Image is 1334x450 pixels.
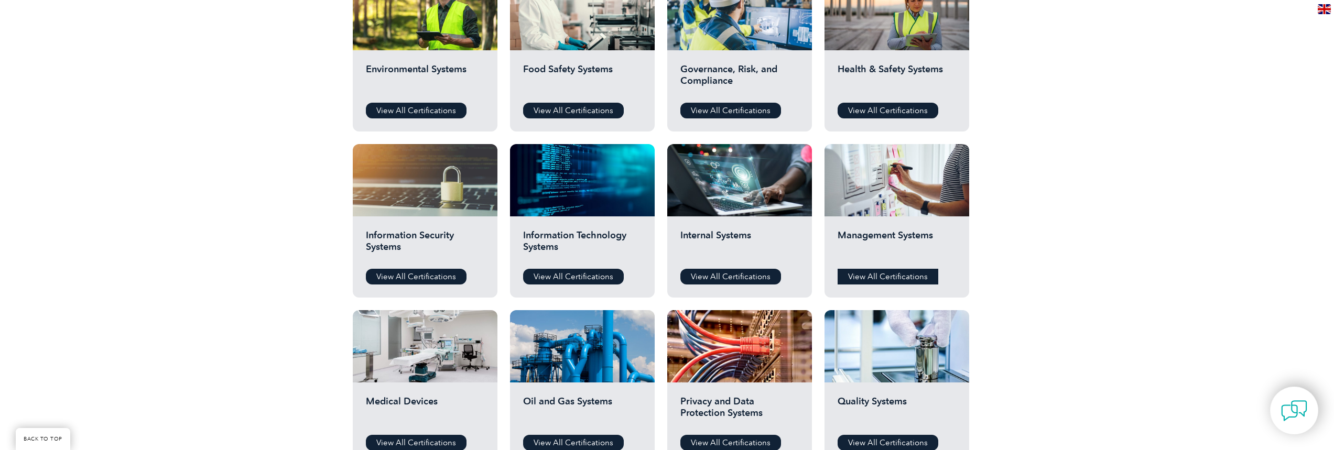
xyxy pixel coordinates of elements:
h2: Internal Systems [680,229,799,261]
h2: Health & Safety Systems [838,63,956,95]
a: View All Certifications [523,103,624,118]
h2: Information Technology Systems [523,229,642,261]
h2: Governance, Risk, and Compliance [680,63,799,95]
img: en [1318,4,1331,14]
img: contact-chat.png [1281,398,1307,424]
h2: Oil and Gas Systems [523,396,642,427]
a: View All Certifications [680,269,781,284]
a: View All Certifications [680,103,781,118]
a: BACK TO TOP [16,428,70,450]
h2: Information Security Systems [366,229,484,261]
h2: Management Systems [838,229,956,261]
a: View All Certifications [366,103,467,118]
h2: Food Safety Systems [523,63,642,95]
a: View All Certifications [838,103,938,118]
a: View All Certifications [366,269,467,284]
a: View All Certifications [838,269,938,284]
a: View All Certifications [523,269,624,284]
h2: Environmental Systems [366,63,484,95]
h2: Medical Devices [366,396,484,427]
h2: Quality Systems [838,396,956,427]
h2: Privacy and Data Protection Systems [680,396,799,427]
